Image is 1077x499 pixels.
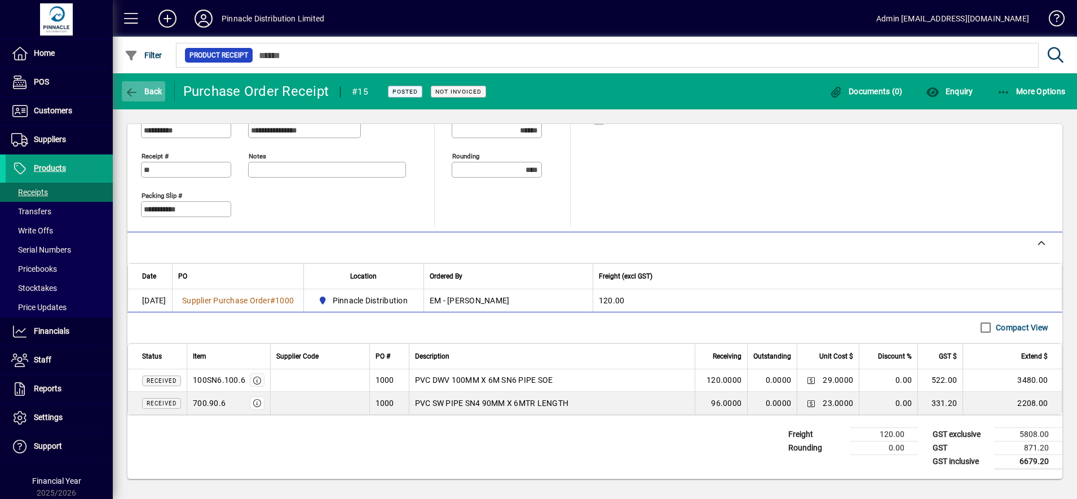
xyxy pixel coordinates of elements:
[783,427,850,441] td: Freight
[376,350,390,363] span: PO #
[34,441,62,451] span: Support
[186,8,222,29] button: Profile
[222,10,324,28] div: Pinnacle Distribution Limited
[125,87,162,96] span: Back
[6,432,113,461] a: Support
[850,441,918,454] td: 0.00
[923,81,976,101] button: Enquiry
[409,369,695,392] td: PVC DWV 100MM X 6M SN6 PIPE SOE
[11,284,57,293] span: Stocktakes
[193,398,226,409] div: 700.90.6
[6,68,113,96] a: POS
[747,392,797,414] td: 0.0000
[994,322,1048,333] label: Compact View
[193,374,245,386] div: 100SN6.100.6
[6,126,113,154] a: Suppliers
[711,398,741,409] span: 96.0000
[926,87,973,96] span: Enquiry
[11,207,51,216] span: Transfers
[34,48,55,58] span: Home
[707,374,741,386] span: 120.0000
[435,88,482,95] span: Not Invoiced
[6,221,113,240] a: Write Offs
[452,152,479,160] mat-label: Rounding
[142,152,169,160] mat-label: Receipt #
[927,441,995,454] td: GST
[122,45,165,65] button: Filter
[6,240,113,259] a: Serial Numbers
[430,270,587,282] div: Ordered By
[823,374,853,386] span: 29.0000
[34,355,51,364] span: Staff
[6,298,113,317] a: Price Updates
[859,369,917,392] td: 0.00
[34,326,69,335] span: Financials
[917,392,963,414] td: 331.20
[963,392,1062,414] td: 2208.00
[11,226,53,235] span: Write Offs
[178,270,187,282] span: PO
[142,191,182,199] mat-label: Packing Slip #
[430,270,462,282] span: Ordered By
[850,427,918,441] td: 120.00
[963,369,1062,392] td: 3480.00
[34,164,66,173] span: Products
[392,88,418,95] span: Posted
[276,350,319,363] span: Supplier Code
[11,303,67,312] span: Price Updates
[6,375,113,403] a: Reports
[927,454,995,469] td: GST inclusive
[803,395,819,411] button: Change Price Levels
[113,81,175,101] app-page-header-button: Back
[333,295,408,306] span: Pinnacle Distribution
[423,289,593,312] td: EM - [PERSON_NAME]
[182,296,270,305] span: Supplier Purchase Order
[6,202,113,221] a: Transfers
[823,398,853,409] span: 23.0000
[803,372,819,388] button: Change Price Levels
[995,427,1062,441] td: 5808.00
[149,8,186,29] button: Add
[11,188,48,197] span: Receipts
[147,400,176,407] span: Received
[859,392,917,414] td: 0.00
[995,441,1062,454] td: 871.20
[147,378,176,384] span: Received
[352,83,368,101] div: #15
[409,392,695,414] td: PVC SW PIPE SN4 90MM X 6MTR LENGTH
[829,87,903,96] span: Documents (0)
[713,350,741,363] span: Receiving
[1040,2,1063,39] a: Knowledge Base
[34,77,49,86] span: POS
[6,317,113,346] a: Financials
[6,259,113,279] a: Pricebooks
[350,270,377,282] span: Location
[32,476,81,485] span: Financial Year
[6,183,113,202] a: Receipts
[178,270,298,282] div: PO
[183,82,329,100] div: Purchase Order Receipt
[917,369,963,392] td: 522.00
[125,51,162,60] span: Filter
[747,369,797,392] td: 0.0000
[315,294,412,307] span: Pinnacle Distribution
[593,289,1062,312] td: 120.00
[876,10,1029,28] div: Admin [EMAIL_ADDRESS][DOMAIN_NAME]
[994,81,1069,101] button: More Options
[6,279,113,298] a: Stocktakes
[142,270,156,282] span: Date
[6,97,113,125] a: Customers
[34,413,63,422] span: Settings
[178,294,298,307] a: Supplier Purchase Order#1000
[189,50,248,61] span: Product Receipt
[753,350,791,363] span: Outstanding
[275,296,294,305] span: 1000
[128,289,172,312] td: [DATE]
[11,264,57,273] span: Pricebooks
[193,350,206,363] span: Item
[783,441,850,454] td: Rounding
[142,270,166,282] div: Date
[270,296,275,305] span: #
[599,270,1048,282] div: Freight (excl GST)
[878,350,912,363] span: Discount %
